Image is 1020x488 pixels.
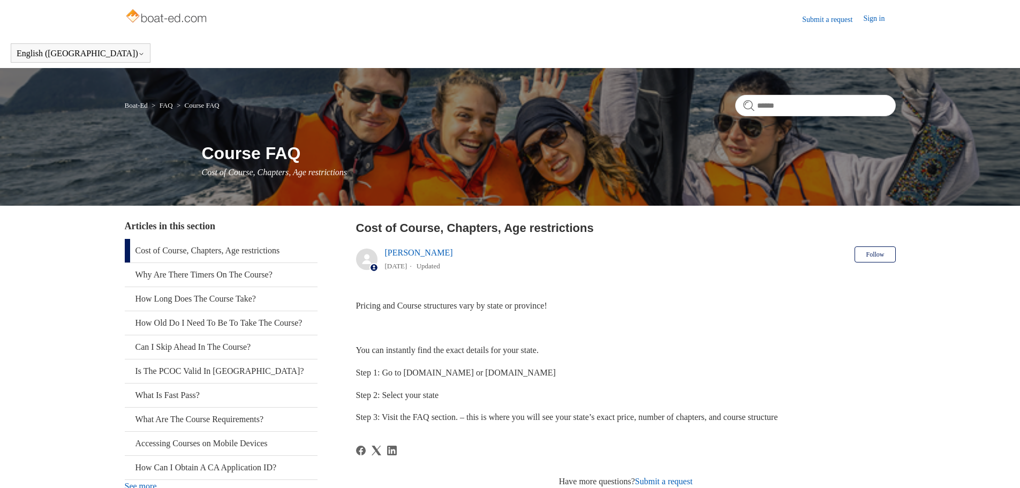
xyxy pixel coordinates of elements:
div: Have more questions? [356,475,896,488]
svg: Share this page on X Corp [372,446,381,455]
a: Submit a request [635,477,693,486]
li: Updated [417,262,440,270]
li: Course FAQ [175,101,220,109]
span: Articles in this section [125,221,215,231]
span: Cost of Course, Chapters, Age restrictions [202,168,347,177]
span: You can instantly find the exact details for your state. [356,346,539,355]
a: How Long Does The Course Take? [125,287,318,311]
a: Accessing Courses on Mobile Devices [125,432,318,455]
svg: Share this page on Facebook [356,446,366,455]
img: Boat-Ed Help Center home page [125,6,210,28]
button: English ([GEOGRAPHIC_DATA]) [17,49,145,58]
div: Live chat [984,452,1012,480]
a: What Is Fast Pass? [125,384,318,407]
a: FAQ [160,101,173,109]
span: Pricing and Course structures vary by state or province! [356,301,547,310]
a: Cost of Course, Chapters, Age restrictions [125,239,318,262]
a: [PERSON_NAME] [385,248,453,257]
span: Step 3: Visit the FAQ section. – this is where you will see your state’s exact price, number of c... [356,412,778,422]
li: FAQ [149,101,175,109]
a: Boat-Ed [125,101,148,109]
a: Facebook [356,446,366,455]
a: X Corp [372,446,381,455]
a: Course FAQ [185,101,220,109]
li: Boat-Ed [125,101,150,109]
a: Can I Skip Ahead In The Course? [125,335,318,359]
a: How Old Do I Need To Be To Take The Course? [125,311,318,335]
a: Sign in [863,13,895,26]
a: How Can I Obtain A CA Application ID? [125,456,318,479]
h2: Cost of Course, Chapters, Age restrictions [356,219,896,237]
span: Step 1: Go to [DOMAIN_NAME] or [DOMAIN_NAME] [356,368,556,377]
a: LinkedIn [387,446,397,455]
input: Search [735,95,896,116]
span: Step 2: Select your state [356,391,439,400]
a: Why Are There Timers On The Course? [125,263,318,287]
svg: Share this page on LinkedIn [387,446,397,455]
a: Is The PCOC Valid In [GEOGRAPHIC_DATA]? [125,359,318,383]
a: Submit a request [802,14,863,25]
button: Follow Article [855,246,895,262]
time: 04/08/2025, 13:01 [385,262,407,270]
h1: Course FAQ [202,140,896,166]
a: What Are The Course Requirements? [125,408,318,431]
